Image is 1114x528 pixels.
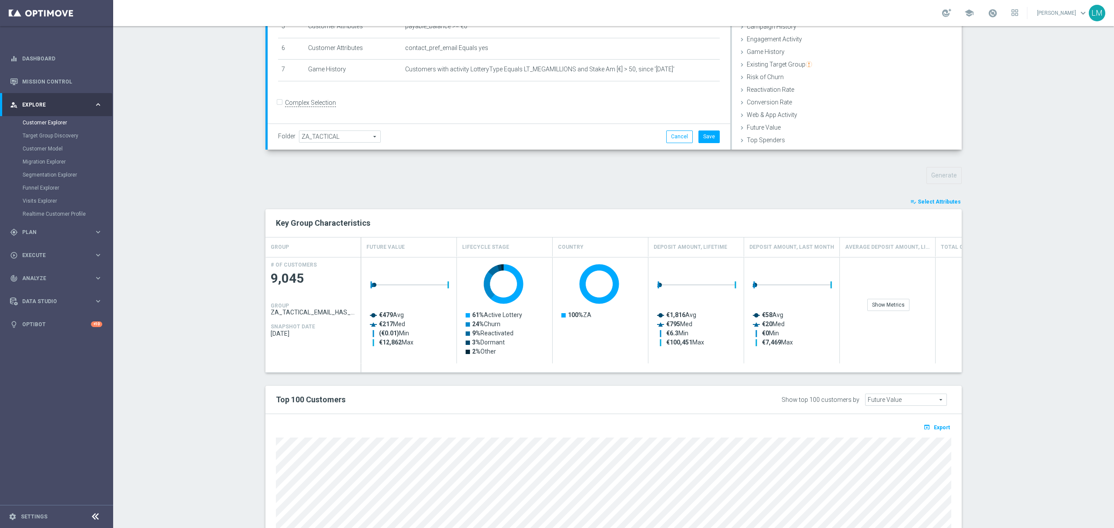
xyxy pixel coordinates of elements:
[666,330,688,337] text: Min
[472,339,480,346] tspan: 3%
[782,396,859,404] div: Show top 100 customers by
[747,111,797,118] span: Web & App Activity
[94,228,102,236] i: keyboard_arrow_right
[379,321,405,327] text: Med
[10,275,103,282] div: track_changes Analyze keyboard_arrow_right
[276,218,951,228] h2: Key Group Characteristics
[405,44,488,52] span: contact_pref_email Equals yes
[10,313,102,336] div: Optibot
[366,240,405,255] h4: Future Value
[747,61,812,68] span: Existing Target Group
[1078,8,1088,18] span: keyboard_arrow_down
[698,130,720,143] button: Save
[462,240,509,255] h4: Lifecycle Stage
[23,211,91,217] a: Realtime Customer Profile
[926,167,962,184] button: Generate
[747,23,796,30] span: Campaign History
[762,321,785,327] text: Med
[845,240,930,255] h4: Average Deposit Amount, Lifetime
[747,86,794,93] span: Reactivation Rate
[22,102,94,107] span: Explore
[472,339,505,346] text: Dormant
[379,311,404,318] text: Avg
[285,99,336,107] label: Complex Selection
[747,149,791,156] span: Value Segments
[379,339,402,346] tspan: €12,862
[379,339,413,346] text: Max
[10,274,94,282] div: Analyze
[747,99,792,106] span: Conversion Rate
[22,276,94,281] span: Analyze
[23,168,112,181] div: Segmentation Explorer
[271,324,315,330] h4: SNAPSHOT DATE
[10,297,94,305] div: Data Studio
[23,171,91,178] a: Segmentation Explorer
[923,424,933,431] i: open_in_browser
[558,240,584,255] h4: Country
[405,66,674,73] span: Customers with activity LotteryType Equals LT_MEGAMILLIONS and Stake Am [€] > 50, since '[DATE]'
[762,321,772,327] tspan: €20
[964,8,974,18] span: school
[666,130,693,143] button: Cancel
[278,16,305,38] td: 5
[9,513,17,521] i: settings
[10,229,103,236] button: gps_fixed Plan keyboard_arrow_right
[22,230,94,235] span: Plan
[910,199,916,205] i: playlist_add_check
[305,38,402,60] td: Customer Attributes
[666,339,704,346] text: Max
[472,321,500,327] text: Churn
[10,47,102,70] div: Dashboard
[749,240,834,255] h4: Deposit Amount, Last Month
[10,274,18,282] i: track_changes
[1036,7,1089,20] a: [PERSON_NAME]keyboard_arrow_down
[568,311,583,318] tspan: 100%
[278,133,295,140] label: Folder
[276,394,664,405] h2: Top 100 Customers
[305,60,402,81] td: Game History
[867,299,909,311] div: Show Metrics
[379,311,393,318] tspan: €479
[762,339,781,346] tspan: €7,469
[22,47,102,70] a: Dashboard
[918,199,961,205] span: Select Attributes
[747,36,802,43] span: Engagement Activity
[22,299,94,304] span: Data Studio
[747,124,781,131] span: Future Value
[762,330,769,337] tspan: €0
[472,321,484,327] tspan: 24%
[22,313,91,336] a: Optibot
[909,197,962,207] button: playlist_add_check Select Attributes
[747,48,785,55] span: Game History
[10,298,103,305] button: Data Studio keyboard_arrow_right
[10,321,103,328] div: lightbulb Optibot +10
[278,60,305,81] td: 7
[1089,5,1105,21] div: LM
[762,330,779,337] text: Min
[472,348,496,355] text: Other
[762,311,783,318] text: Avg
[379,330,399,337] tspan: (€0.01)
[23,132,91,139] a: Target Group Discovery
[23,207,112,221] div: Realtime Customer Profile
[10,55,103,62] div: equalizer Dashboard
[23,194,112,207] div: Visits Explorer
[91,321,102,327] div: +10
[10,321,18,328] i: lightbulb
[21,514,47,519] a: Settings
[762,311,772,318] tspan: €58
[10,78,103,85] button: Mission Control
[278,38,305,60] td: 6
[666,311,696,318] text: Avg
[666,321,680,327] tspan: €795
[472,311,484,318] tspan: 61%
[10,101,18,109] i: person_search
[10,55,18,63] i: equalizer
[271,270,356,287] span: 9,045
[10,251,94,259] div: Execute
[10,228,94,236] div: Plan
[10,228,18,236] i: gps_fixed
[271,303,289,309] h4: GROUP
